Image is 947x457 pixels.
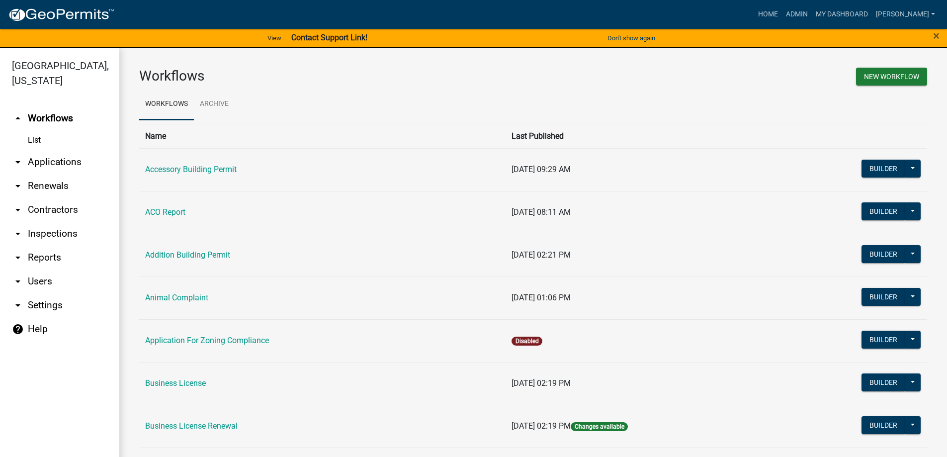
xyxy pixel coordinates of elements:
[145,207,185,217] a: ACO Report
[861,373,905,391] button: Builder
[139,89,194,120] a: Workflows
[145,336,269,345] a: Application For Zoning Compliance
[861,160,905,178] button: Builder
[512,207,571,217] span: [DATE] 08:11 AM
[139,124,506,148] th: Name
[506,124,775,148] th: Last Published
[12,323,24,335] i: help
[512,337,542,346] span: Disabled
[263,30,285,46] a: View
[12,228,24,240] i: arrow_drop_down
[512,293,571,302] span: [DATE] 01:06 PM
[145,378,206,388] a: Business License
[512,165,571,174] span: [DATE] 09:29 AM
[512,421,571,431] span: [DATE] 02:19 PM
[145,165,237,174] a: Accessory Building Permit
[12,252,24,264] i: arrow_drop_down
[812,5,872,24] a: My Dashboard
[194,89,235,120] a: Archive
[782,5,812,24] a: Admin
[12,156,24,168] i: arrow_drop_down
[861,202,905,220] button: Builder
[512,378,571,388] span: [DATE] 02:19 PM
[139,68,526,85] h3: Workflows
[145,293,208,302] a: Animal Complaint
[12,180,24,192] i: arrow_drop_down
[933,29,940,43] span: ×
[861,288,905,306] button: Builder
[872,5,939,24] a: [PERSON_NAME]
[861,416,905,434] button: Builder
[603,30,659,46] button: Don't show again
[512,250,571,260] span: [DATE] 02:21 PM
[571,422,627,431] span: Changes available
[291,33,367,42] strong: Contact Support Link!
[861,331,905,349] button: Builder
[933,30,940,42] button: Close
[12,275,24,287] i: arrow_drop_down
[856,68,927,86] button: New Workflow
[145,250,230,260] a: Addition Building Permit
[145,421,238,431] a: Business License Renewal
[754,5,782,24] a: Home
[861,245,905,263] button: Builder
[12,112,24,124] i: arrow_drop_up
[12,299,24,311] i: arrow_drop_down
[12,204,24,216] i: arrow_drop_down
